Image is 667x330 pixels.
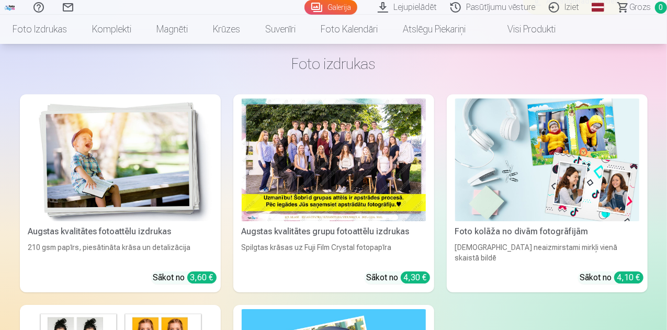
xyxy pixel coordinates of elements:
div: Augstas kvalitātes fotoattēlu izdrukas [24,225,217,238]
div: Foto kolāža no divām fotogrāfijām [451,225,643,238]
div: Sākot no [367,271,430,284]
a: Foto kalendāri [308,15,390,44]
span: Grozs [629,1,651,14]
a: Foto kolāža no divām fotogrāfijāmFoto kolāža no divām fotogrāfijām[DEMOGRAPHIC_DATA] neaizmirstam... [447,94,648,292]
a: Augstas kvalitātes grupu fotoattēlu izdrukasSpilgtas krāsas uz Fuji Film Crystal fotopapīraSākot ... [233,94,434,292]
span: 0 [655,2,667,14]
div: 210 gsm papīrs, piesātināta krāsa un detalizācija [24,242,217,263]
a: Visi produkti [478,15,568,44]
a: Komplekti [80,15,144,44]
img: Foto kolāža no divām fotogrāfijām [455,98,639,221]
img: Augstas kvalitātes fotoattēlu izdrukas [28,98,212,221]
div: Sākot no [153,271,217,284]
a: Atslēgu piekariņi [390,15,478,44]
div: 4,10 € [614,271,643,283]
a: Magnēti [144,15,200,44]
img: /fa1 [4,4,16,10]
div: Augstas kvalitātes grupu fotoattēlu izdrukas [238,225,430,238]
div: Sākot no [580,271,643,284]
a: Krūzes [200,15,253,44]
div: Spilgtas krāsas uz Fuji Film Crystal fotopapīra [238,242,430,263]
a: Suvenīri [253,15,308,44]
a: Augstas kvalitātes fotoattēlu izdrukasAugstas kvalitātes fotoattēlu izdrukas210 gsm papīrs, piesā... [20,94,221,292]
div: 4,30 € [401,271,430,283]
div: [DEMOGRAPHIC_DATA] neaizmirstami mirkļi vienā skaistā bildē [451,242,643,263]
h3: Foto izdrukas [28,54,639,73]
div: 3,60 € [187,271,217,283]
